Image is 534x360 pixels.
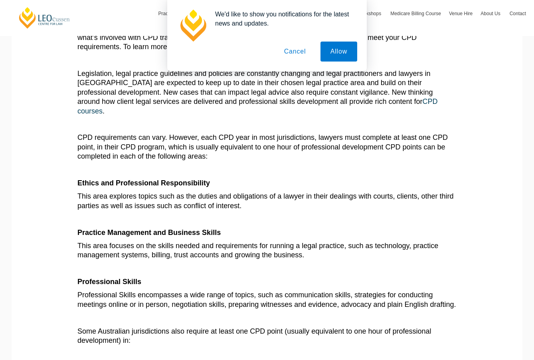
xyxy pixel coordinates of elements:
[177,10,209,42] img: notification icon
[77,242,438,259] span: This area focuses on the skills needed and requirements for running a legal practice, such as tec...
[209,10,357,28] div: We'd like to show you notifications for the latest news and updates.
[274,42,316,62] button: Cancel
[77,327,431,344] span: Some Australian jurisdictions also require at least one CPD point (usually equivalent to one hour...
[77,133,448,160] span: CPD requirements can vary. However, each CPD year in most jurisdictions, lawyers must complete at...
[320,42,357,62] button: Allow
[77,179,210,187] b: Ethics and Professional Responsibility
[77,278,141,286] b: Professional Skills
[77,229,221,237] b: Practice Management and Business Skills
[77,192,454,209] span: This area explores topics such as the duties and obligations of a lawyer in their dealings with c...
[77,97,437,115] a: CPD courses
[77,70,437,115] span: Legislation, legal practice guidelines and policies are constantly changing and legal practitione...
[77,291,456,308] span: Professional Skills encompasses a wide range of topics, such as communication skills, strategies ...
